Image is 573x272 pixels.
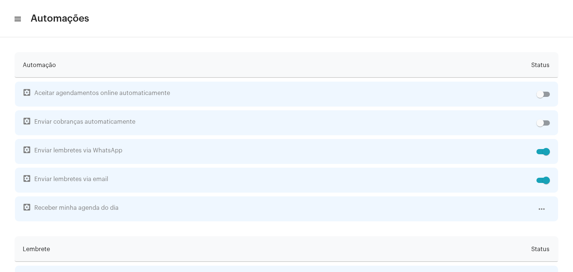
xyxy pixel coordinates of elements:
[22,203,31,212] mat-icon: settings_applications
[22,117,31,126] mat-icon: settings_applications
[22,174,31,183] mat-icon: settings_applications
[22,145,31,154] mat-icon: settings_applications
[23,139,533,164] span: Enviar lembretes via WhatsApp
[31,13,89,25] span: Automações
[23,82,533,107] span: Aceitar agendamentos online automaticamente
[531,53,549,78] span: Status
[531,237,549,262] span: Status
[23,110,533,135] span: Enviar cobranças automaticamente
[23,53,56,78] span: Automação
[13,15,21,23] mat-icon: sidenav icon
[23,196,534,221] span: Receber minha agenda do dia
[22,88,31,97] mat-icon: settings_applications
[23,168,533,193] span: Enviar lembretes via email
[23,237,50,262] span: Lembrete
[537,205,546,214] mat-icon: more_horiz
